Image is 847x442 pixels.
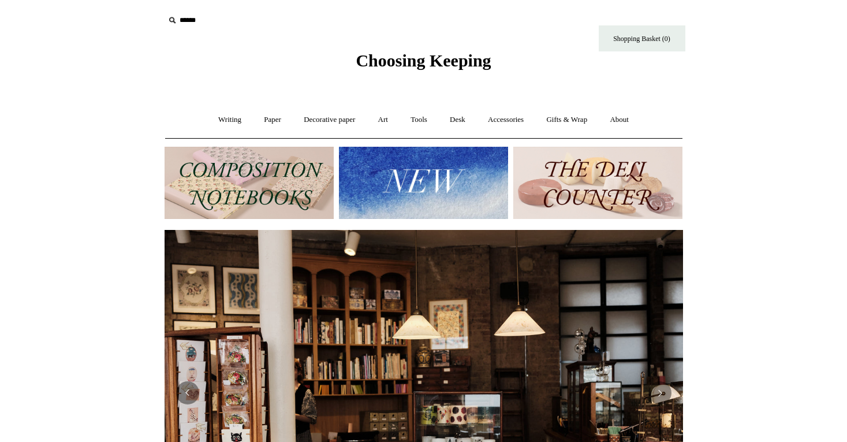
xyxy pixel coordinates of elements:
button: Previous [176,381,199,404]
a: Decorative paper [293,105,365,135]
a: Desk [439,105,476,135]
button: Next [648,381,671,404]
a: Shopping Basket (0) [599,25,685,51]
a: Art [368,105,398,135]
a: Tools [400,105,438,135]
a: Writing [208,105,252,135]
a: Paper [253,105,292,135]
a: About [599,105,639,135]
img: The Deli Counter [513,147,682,219]
a: Accessories [477,105,534,135]
img: 202302 Composition ledgers.jpg__PID:69722ee6-fa44-49dd-a067-31375e5d54ec [165,147,334,219]
a: Choosing Keeping [356,60,491,68]
a: Gifts & Wrap [536,105,598,135]
span: Choosing Keeping [356,51,491,70]
img: New.jpg__PID:f73bdf93-380a-4a35-bcfe-7823039498e1 [339,147,508,219]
